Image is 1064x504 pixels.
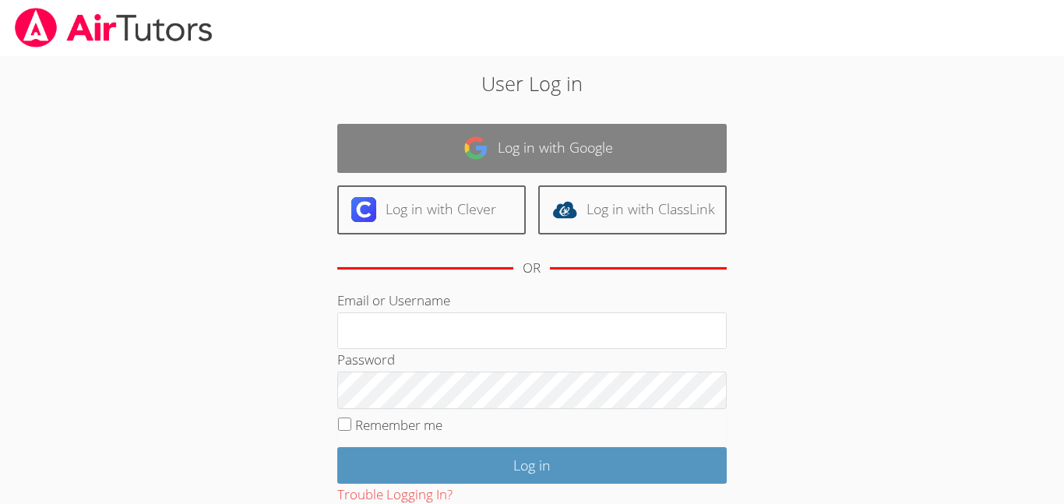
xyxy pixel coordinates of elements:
label: Password [337,351,395,368]
a: Log in with ClassLink [538,185,727,234]
h2: User Log in [245,69,819,98]
a: Log in with Google [337,124,727,173]
input: Log in [337,447,727,484]
a: Log in with Clever [337,185,526,234]
img: clever-logo-6eab21bc6e7a338710f1a6ff85c0baf02591cd810cc4098c63d3a4b26e2feb20.svg [351,197,376,222]
label: Remember me [355,416,442,434]
div: OR [523,257,541,280]
img: airtutors_banner-c4298cdbf04f3fff15de1276eac7730deb9818008684d7c2e4769d2f7ddbe033.png [13,8,214,48]
label: Email or Username [337,291,450,309]
img: classlink-logo-d6bb404cc1216ec64c9a2012d9dc4662098be43eaf13dc465df04b49fa7ab582.svg [552,197,577,222]
img: google-logo-50288ca7cdecda66e5e0955fdab243c47b7ad437acaf1139b6f446037453330a.svg [463,136,488,160]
